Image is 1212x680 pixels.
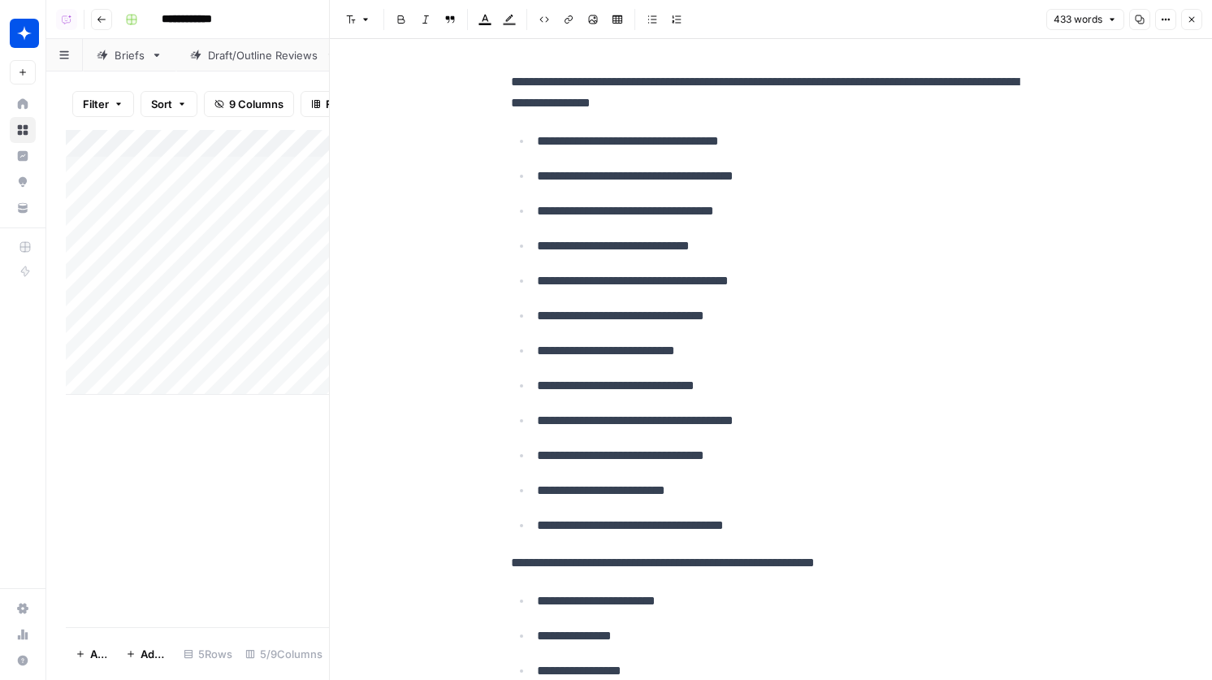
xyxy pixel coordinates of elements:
a: Insights [10,143,36,169]
a: Home [10,91,36,117]
a: Usage [10,622,36,648]
span: Sort [151,96,172,112]
button: Filter [72,91,134,117]
span: 433 words [1054,12,1102,27]
div: 5 Rows [177,641,239,667]
a: Your Data [10,195,36,221]
a: Draft/Outline Reviews [176,39,351,71]
button: 9 Columns [204,91,294,117]
div: Briefs [115,47,145,63]
button: Sort [141,91,197,117]
span: 9 Columns [229,96,284,112]
button: Help + Support [10,648,36,674]
button: Workspace: Wiz [10,13,36,54]
a: Opportunities [10,169,36,195]
a: Settings [10,596,36,622]
div: 5/9 Columns [239,641,329,667]
a: Briefs [83,39,176,71]
span: Filter [83,96,109,112]
img: Wiz Logo [10,19,39,48]
span: Add Row [90,646,106,662]
button: Add 10 Rows [116,641,177,667]
span: Add 10 Rows [141,646,167,662]
a: Browse [10,117,36,143]
button: Add Row [66,641,116,667]
div: Draft/Outline Reviews [208,47,319,63]
button: 433 words [1046,9,1124,30]
button: Freeze Columns [301,91,420,117]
